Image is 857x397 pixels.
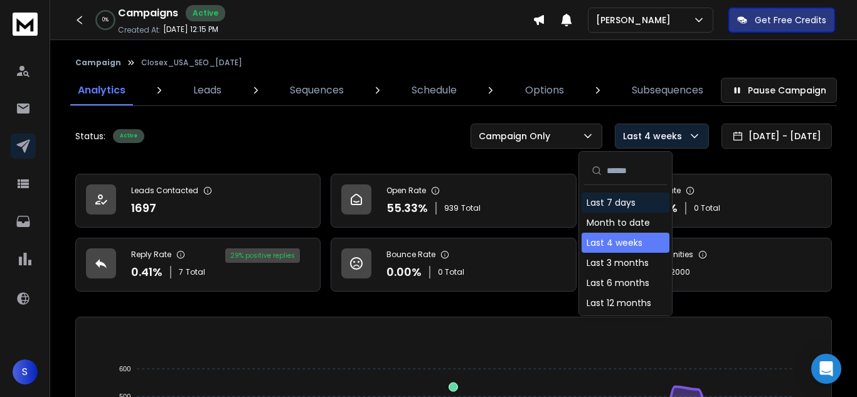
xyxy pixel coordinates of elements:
[13,13,38,36] img: logo
[186,75,229,105] a: Leads
[694,203,720,213] p: 0 Total
[290,83,344,98] p: Sequences
[113,129,144,143] div: Active
[75,58,121,68] button: Campaign
[438,267,464,277] p: 0 Total
[386,263,422,281] p: 0.00 %
[331,238,576,292] a: Bounce Rate0.00%0 Total
[404,75,464,105] a: Schedule
[118,6,178,21] h1: Campaigns
[587,196,636,209] div: Last 7 days
[75,238,321,292] a: Reply Rate0.41%7Total29% positive replies
[632,83,703,98] p: Subsequences
[623,130,687,142] p: Last 4 weeks
[587,238,832,292] a: Opportunities2$2000
[728,8,835,33] button: Get Free Credits
[70,75,133,105] a: Analytics
[587,236,642,249] div: Last 4 weeks
[118,25,161,35] p: Created At:
[444,203,459,213] span: 939
[461,203,481,213] span: Total
[624,75,711,105] a: Subsequences
[13,359,38,384] button: S
[78,83,125,98] p: Analytics
[518,75,572,105] a: Options
[811,354,841,384] div: Open Intercom Messenger
[186,267,205,277] span: Total
[131,186,198,196] p: Leads Contacted
[179,267,183,277] span: 7
[386,250,435,260] p: Bounce Rate
[721,124,832,149] button: [DATE] - [DATE]
[386,186,426,196] p: Open Rate
[131,250,171,260] p: Reply Rate
[225,248,300,263] div: 29 % positive replies
[596,14,676,26] p: [PERSON_NAME]
[479,130,555,142] p: Campaign Only
[141,58,242,68] p: Closex_USA_SEO_[DATE]
[666,267,690,277] p: $ 2000
[282,75,351,105] a: Sequences
[587,216,650,229] div: Month to date
[131,199,156,217] p: 1697
[119,365,130,373] tspan: 600
[587,174,832,228] a: Click Rate0.00%0 Total
[186,5,225,21] div: Active
[755,14,826,26] p: Get Free Credits
[587,257,649,269] div: Last 3 months
[131,263,162,281] p: 0.41 %
[75,130,105,142] p: Status:
[587,297,651,309] div: Last 12 months
[386,199,428,217] p: 55.33 %
[193,83,221,98] p: Leads
[587,277,649,289] div: Last 6 months
[525,83,564,98] p: Options
[102,16,109,24] p: 0 %
[163,24,218,34] p: [DATE] 12:15 PM
[75,174,321,228] a: Leads Contacted1697
[331,174,576,228] a: Open Rate55.33%939Total
[721,78,837,103] button: Pause Campaign
[412,83,457,98] p: Schedule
